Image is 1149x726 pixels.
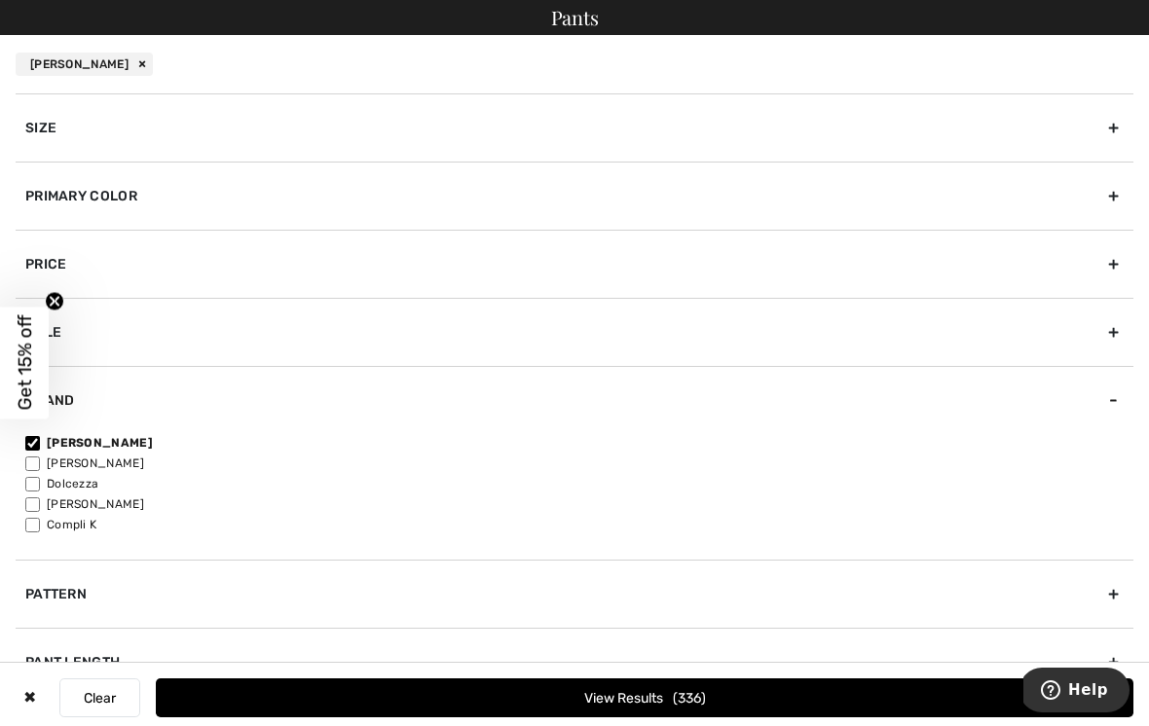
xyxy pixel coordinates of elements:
[16,628,1133,696] div: Pant Length
[25,454,1133,472] label: [PERSON_NAME]
[25,477,40,491] input: Dolcezza
[14,315,36,411] span: Get 15% off
[16,230,1133,298] div: Price
[16,93,1133,162] div: Size
[25,495,1133,513] label: [PERSON_NAME]
[673,690,706,707] span: 336
[45,292,64,311] button: Close teaser
[16,162,1133,230] div: Primary Color
[59,678,140,717] button: Clear
[1023,668,1130,716] iframe: Opens a widget where you can find more information
[16,560,1133,628] div: Pattern
[25,497,40,512] input: [PERSON_NAME]
[16,298,1133,366] div: Sale
[25,518,40,532] input: Compli K
[25,456,40,471] input: [PERSON_NAME]
[156,678,1133,717] button: View Results336
[16,366,1133,434] div: Brand
[25,436,40,451] input: [PERSON_NAME]
[25,434,1133,452] label: [PERSON_NAME]
[25,516,1133,533] label: Compli K
[16,53,153,76] div: [PERSON_NAME]
[16,678,44,717] div: ✖
[25,475,1133,492] label: Dolcezza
